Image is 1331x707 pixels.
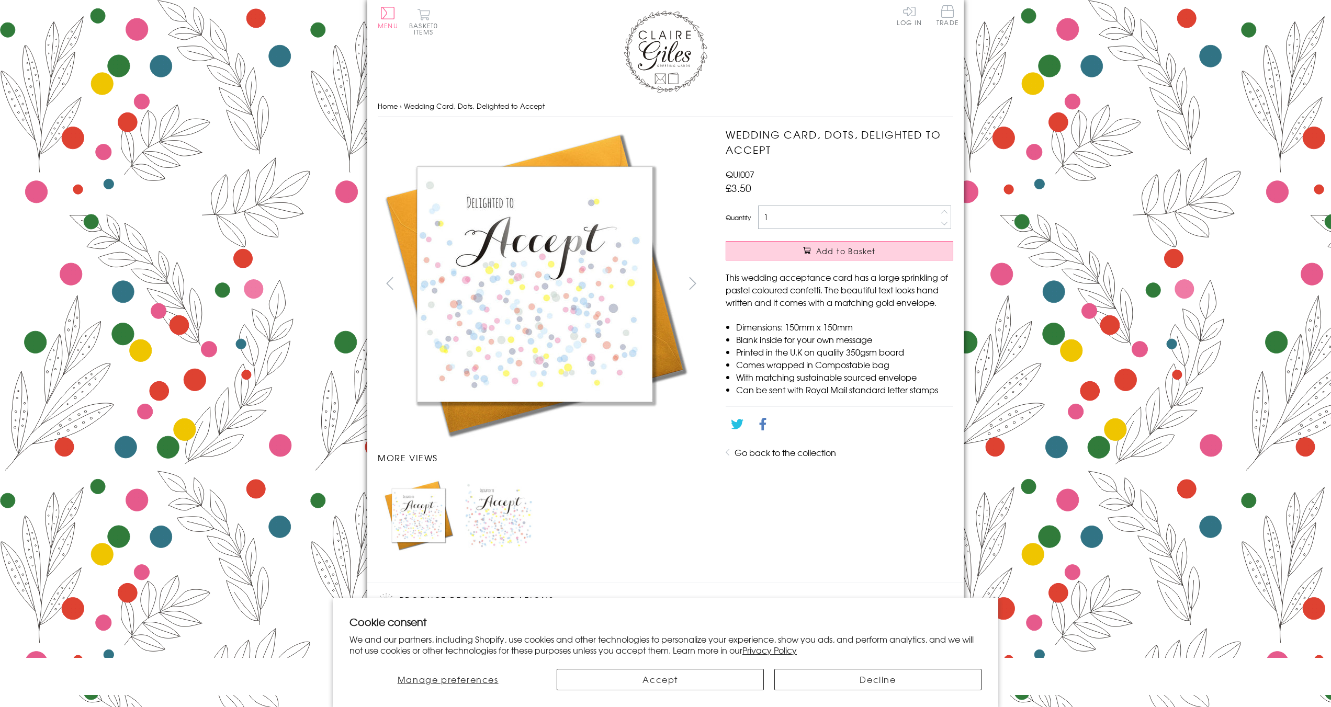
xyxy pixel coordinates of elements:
img: Claire Giles Greetings Cards [624,10,707,93]
img: Wedding Card, Dots, Delighted to Accept [383,480,454,551]
h2: Product recommendations [378,594,953,609]
h2: Cookie consent [349,614,982,629]
label: Quantity [726,213,751,222]
li: Can be sent with Royal Mail standard letter stamps [736,383,953,396]
img: Wedding Card, Dots, Delighted to Accept [378,127,692,441]
button: next [681,271,705,295]
img: Wedding Card, Dots, Delighted to Accept [465,480,536,551]
li: Blank inside for your own message [736,333,953,346]
button: Manage preferences [349,669,546,690]
span: Add to Basket [816,246,876,256]
li: Carousel Page 1 (Current Slide) [378,474,459,556]
li: With matching sustainable sourced envelope [736,371,953,383]
ul: Carousel Pagination [378,474,705,556]
h1: Wedding Card, Dots, Delighted to Accept [726,127,953,157]
span: Trade [937,5,958,26]
button: Add to Basket [726,241,953,260]
a: Privacy Policy [742,644,797,656]
button: prev [378,271,401,295]
button: Decline [774,669,982,690]
a: Log In [897,5,922,26]
p: This wedding acceptance card has a large sprinkling of pastel coloured confetti. The beautiful te... [726,271,953,309]
button: Menu [378,7,398,29]
a: Go back to the collection [735,446,836,459]
span: Menu [378,21,398,30]
span: › [400,101,402,111]
li: Dimensions: 150mm x 150mm [736,321,953,333]
a: Home [378,101,398,111]
li: Carousel Page 2 [459,474,541,556]
button: Basket0 items [409,8,438,35]
h3: More views [378,451,705,464]
span: £3.50 [726,180,751,195]
span: 0 items [414,21,438,37]
span: Wedding Card, Dots, Delighted to Accept [404,101,545,111]
a: Trade [937,5,958,28]
nav: breadcrumbs [378,96,953,117]
li: Comes wrapped in Compostable bag [736,358,953,371]
span: QUI007 [726,168,754,180]
p: We and our partners, including Shopify, use cookies and other technologies to personalize your ex... [349,634,982,656]
li: Printed in the U.K on quality 350gsm board [736,346,953,358]
button: Accept [557,669,764,690]
span: Manage preferences [398,673,499,686]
